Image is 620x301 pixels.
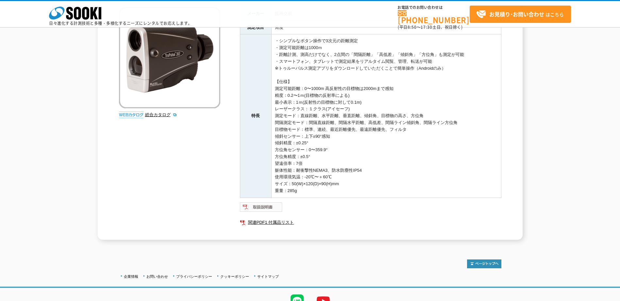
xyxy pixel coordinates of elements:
td: ・シンプルなボタン操作で3次元の距離測定 ・測定可能距離は1000ｍ ・距離計測、測高だけでなく、2点間の「間隔距離」「高低差」「傾斜角」「方位角」も測定が可能 ・スマートフォン、タブレットで測... [271,34,501,198]
a: 総合カタログ [145,112,177,117]
th: 特長 [240,34,271,198]
a: 関連PDF1 付属品リスト [240,218,501,227]
a: お見積り･お問い合わせはこちら [470,6,571,23]
strong: お見積り･お問い合わせ [489,10,544,18]
a: クッキーポリシー [220,274,249,278]
a: 企業情報 [124,274,138,278]
a: サイトマップ [257,274,279,278]
img: レーザー距離計 トゥルーパルス360（Bluetooth対応） [119,7,220,108]
a: プライバシーポリシー [176,274,212,278]
a: [PHONE_NUMBER] [398,10,470,24]
span: 8:50 [408,24,417,30]
img: 取扱説明書 [240,202,283,212]
span: お電話でのお問い合わせは [398,6,470,9]
img: トップページへ [467,259,501,268]
span: (平日 ～ 土日、祝日除く) [398,24,462,30]
span: 17:30 [421,24,432,30]
span: はこちら [476,9,564,19]
a: お問い合わせ [146,274,168,278]
p: 日々進化する計測技術と多種・多様化するニーズにレンタルでお応えします。 [49,21,192,25]
img: webカタログ [119,112,143,118]
a: 取扱説明書 [240,206,283,211]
